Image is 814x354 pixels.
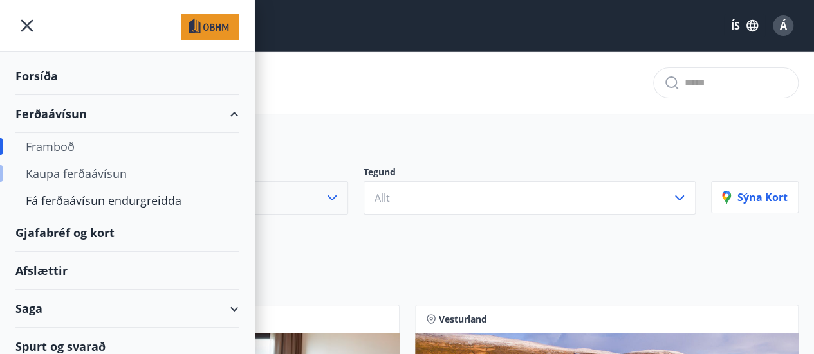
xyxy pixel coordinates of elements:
[26,160,228,187] div: Kaupa ferðaávísun
[15,214,239,252] div: Gjafabréf og kort
[768,10,799,41] button: Á
[26,133,228,160] div: Framboð
[724,14,765,37] button: ÍS
[15,57,239,95] div: Forsíða
[181,14,239,40] img: union_logo
[26,187,228,214] div: Fá ferðaávísun endurgreidda
[375,191,390,205] span: Allt
[15,95,239,133] div: Ferðaávísun
[15,290,239,328] div: Saga
[722,190,788,204] p: Sýna kort
[15,252,239,290] div: Afslættir
[364,181,696,215] button: Allt
[364,166,696,181] p: Tegund
[15,14,39,37] button: menu
[439,313,487,326] span: Vesturland
[780,19,787,33] span: Á
[711,181,799,213] button: Sýna kort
